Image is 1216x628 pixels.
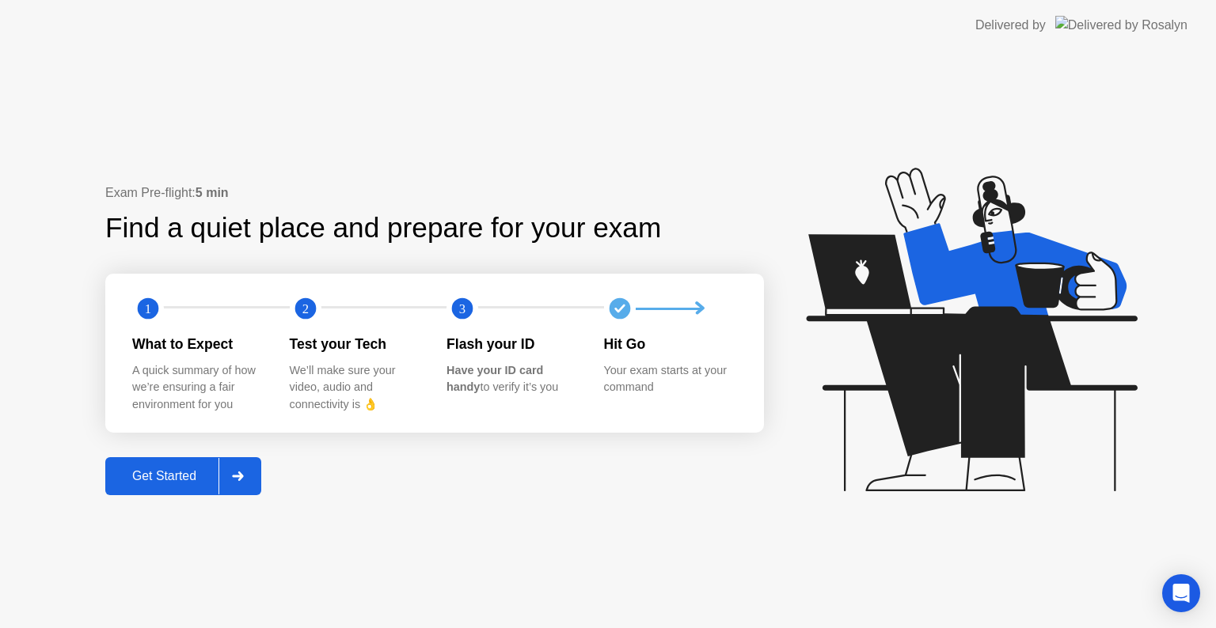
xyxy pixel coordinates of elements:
img: Delivered by Rosalyn [1055,16,1187,34]
div: A quick summary of how we’re ensuring a fair environment for you [132,362,264,414]
text: 3 [459,301,465,316]
div: Flash your ID [446,334,579,354]
div: Test your Tech [290,334,422,354]
b: Have your ID card handy [446,364,543,394]
div: to verify it’s you [446,362,579,396]
div: What to Expect [132,334,264,354]
div: Open Intercom Messenger [1162,574,1200,612]
div: Get Started [110,469,218,483]
b: 5 min [196,186,229,199]
text: 2 [302,301,308,316]
div: We’ll make sure your video, audio and connectivity is 👌 [290,362,422,414]
button: Get Started [105,457,261,495]
div: Your exam starts at your command [604,362,736,396]
div: Delivered by [975,16,1046,35]
div: Exam Pre-flight: [105,183,764,202]
text: 1 [145,301,151,316]
div: Hit Go [604,334,736,354]
div: Find a quiet place and prepare for your exam [105,207,663,249]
